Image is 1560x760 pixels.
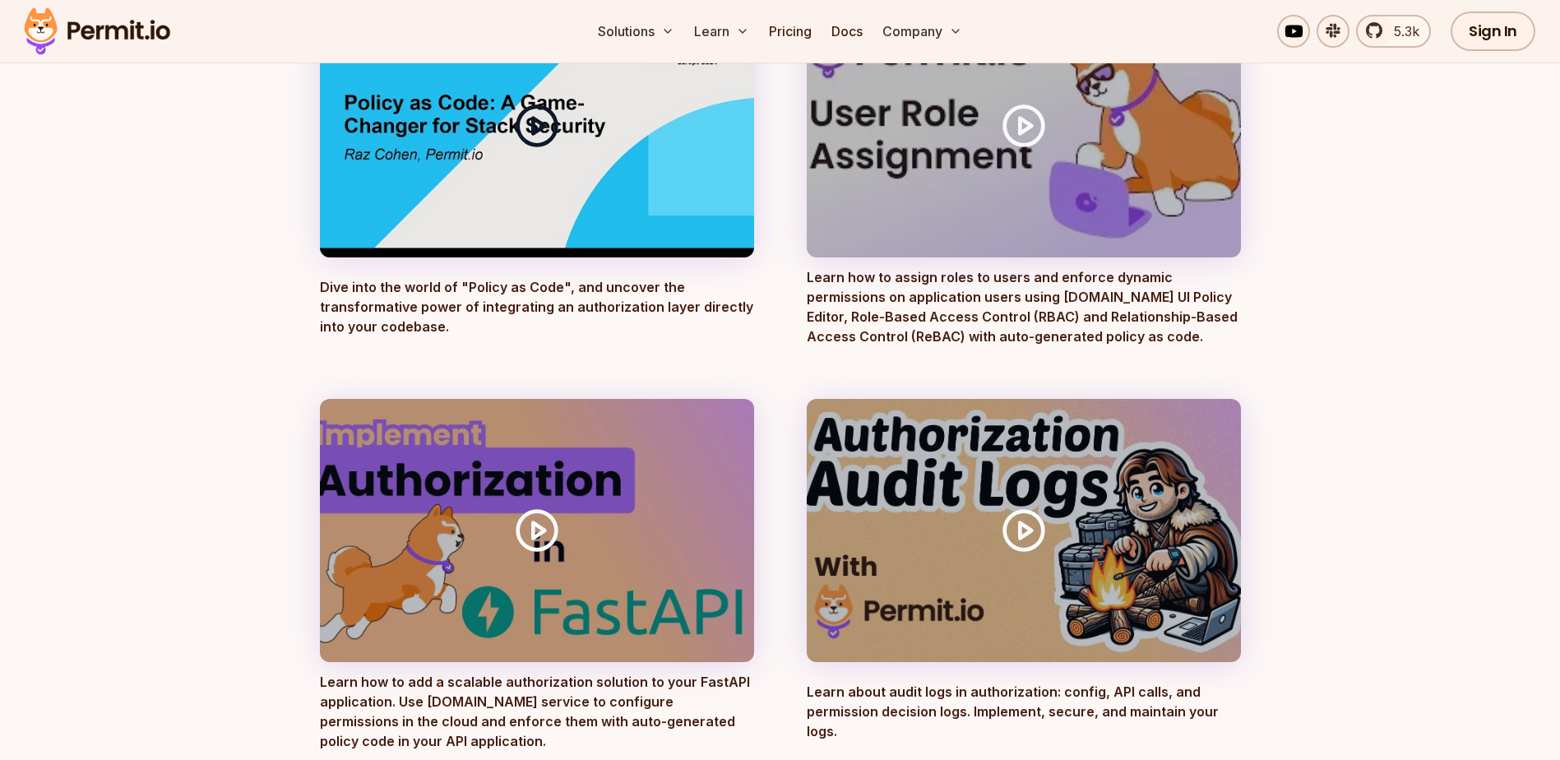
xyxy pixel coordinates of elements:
button: Learn [687,15,756,48]
button: Company [876,15,969,48]
p: Learn how to add a scalable authorization solution to your FastAPI application. Use [DOMAIN_NAME]... [320,672,754,751]
a: Docs [825,15,869,48]
a: Pricing [762,15,818,48]
a: Sign In [1451,12,1535,51]
a: 5.3k [1356,15,1431,48]
span: 5.3k [1384,21,1419,41]
p: Learn how to assign roles to users and enforce dynamic permissions on application users using [DO... [807,267,1241,346]
img: Permit logo [16,3,178,59]
button: Solutions [591,15,681,48]
p: Dive into the world of "Policy as Code", and uncover the transformative power of integrating an a... [320,277,754,346]
p: Learn about audit logs in authorization: config, API calls, and permission decision logs. Impleme... [807,682,1241,751]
